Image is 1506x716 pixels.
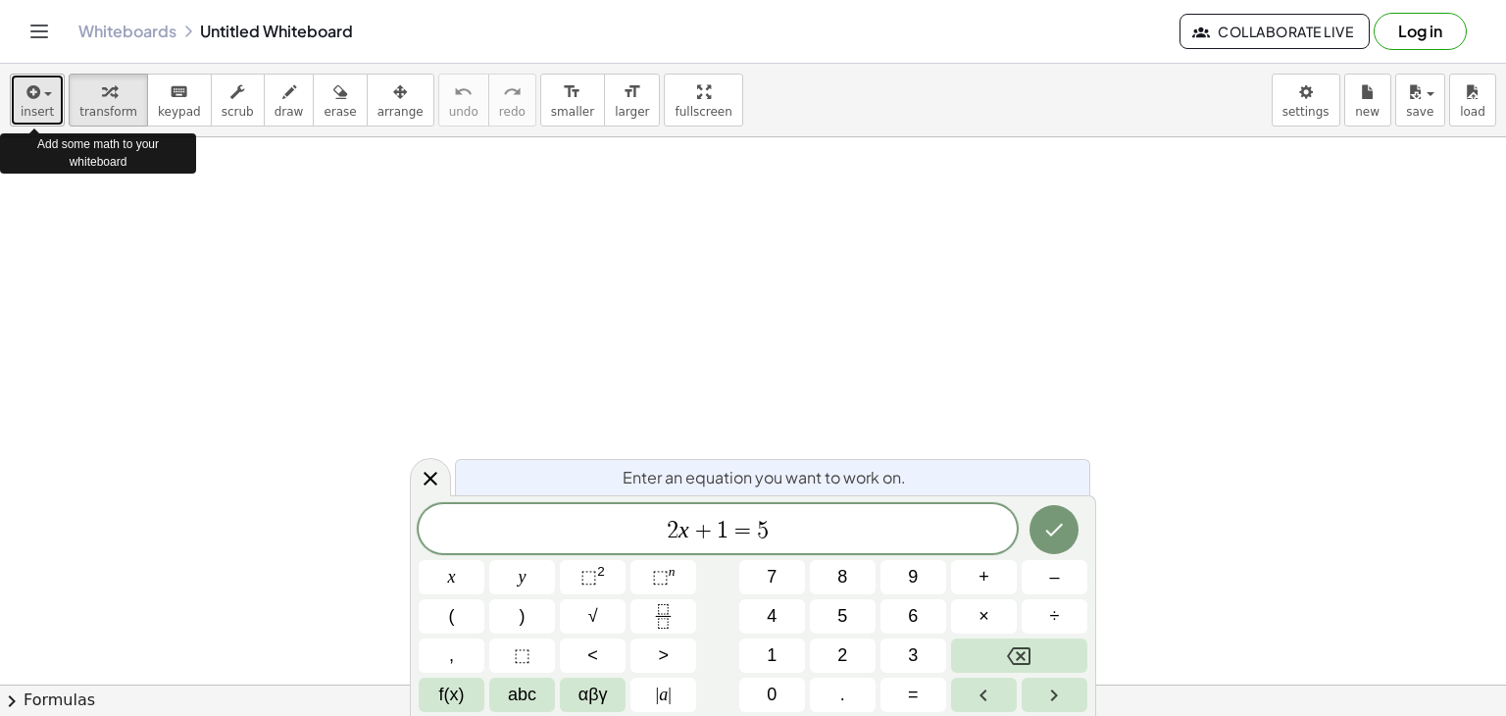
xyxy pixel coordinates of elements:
span: , [449,642,454,669]
span: draw [275,105,304,119]
span: scrub [222,105,254,119]
sup: 2 [597,564,605,579]
button: erase [313,74,367,127]
button: redoredo [488,74,536,127]
button: save [1395,74,1445,127]
button: 1 [739,639,805,673]
button: 5 [810,599,876,634]
sup: n [669,564,676,579]
span: 6 [908,603,918,630]
span: a [656,682,672,708]
button: y [489,560,555,594]
span: × [979,603,989,630]
span: new [1355,105,1380,119]
span: 4 [767,603,777,630]
button: Greek alphabet [560,678,626,712]
span: + [689,519,718,542]
button: Plus [951,560,1017,594]
button: Squared [560,560,626,594]
span: ⬚ [514,642,530,669]
span: ÷ [1050,603,1060,630]
span: x [448,564,456,590]
i: redo [503,80,522,104]
span: abc [508,682,536,708]
button: 7 [739,560,805,594]
button: Superscript [630,560,696,594]
button: Square root [560,599,626,634]
button: insert [10,74,65,127]
button: fullscreen [664,74,742,127]
span: f(x) [439,682,465,708]
i: format_size [563,80,581,104]
span: insert [21,105,54,119]
button: format_sizesmaller [540,74,605,127]
button: ( [419,599,484,634]
span: = [908,682,919,708]
span: smaller [551,105,594,119]
span: Enter an equation you want to work on. [623,466,906,489]
span: ⬚ [652,567,669,587]
i: format_size [623,80,641,104]
button: Log in [1374,13,1467,50]
button: 3 [880,639,946,673]
button: scrub [211,74,265,127]
button: Absolute value [630,678,696,712]
span: | [656,685,660,704]
button: settings [1272,74,1340,127]
button: . [810,678,876,712]
a: Whiteboards [78,22,176,41]
span: > [658,642,669,669]
var: x [678,517,689,542]
span: fullscreen [675,105,731,119]
span: erase [324,105,356,119]
span: ⬚ [580,567,597,587]
span: 8 [837,564,847,590]
span: ( [449,603,455,630]
span: undo [449,105,478,119]
button: draw [264,74,315,127]
button: keyboardkeypad [147,74,212,127]
button: load [1449,74,1496,127]
span: Collaborate Live [1196,23,1353,40]
span: = [728,519,757,542]
span: αβγ [578,682,608,708]
span: 0 [767,682,777,708]
span: save [1406,105,1433,119]
button: Toggle navigation [24,16,55,47]
button: Equals [880,678,946,712]
button: 0 [739,678,805,712]
button: transform [69,74,148,127]
button: 9 [880,560,946,594]
span: | [668,685,672,704]
button: format_sizelarger [604,74,660,127]
button: Less than [560,639,626,673]
button: Greater than [630,639,696,673]
span: 1 [717,519,728,542]
button: new [1344,74,1391,127]
span: 7 [767,564,777,590]
span: settings [1282,105,1330,119]
span: y [519,564,527,590]
button: x [419,560,484,594]
span: keypad [158,105,201,119]
span: √ [588,603,598,630]
button: , [419,639,484,673]
span: 1 [767,642,777,669]
span: + [979,564,989,590]
button: Collaborate Live [1180,14,1370,49]
button: Backspace [951,639,1087,673]
span: transform [79,105,137,119]
span: 2 [667,519,678,542]
button: 4 [739,599,805,634]
span: 2 [837,642,847,669]
i: keyboard [170,80,188,104]
button: Alphabet [489,678,555,712]
button: Times [951,599,1017,634]
button: Left arrow [951,678,1017,712]
span: 9 [908,564,918,590]
button: ) [489,599,555,634]
button: Placeholder [489,639,555,673]
button: arrange [367,74,434,127]
button: Divide [1022,599,1087,634]
span: load [1460,105,1485,119]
